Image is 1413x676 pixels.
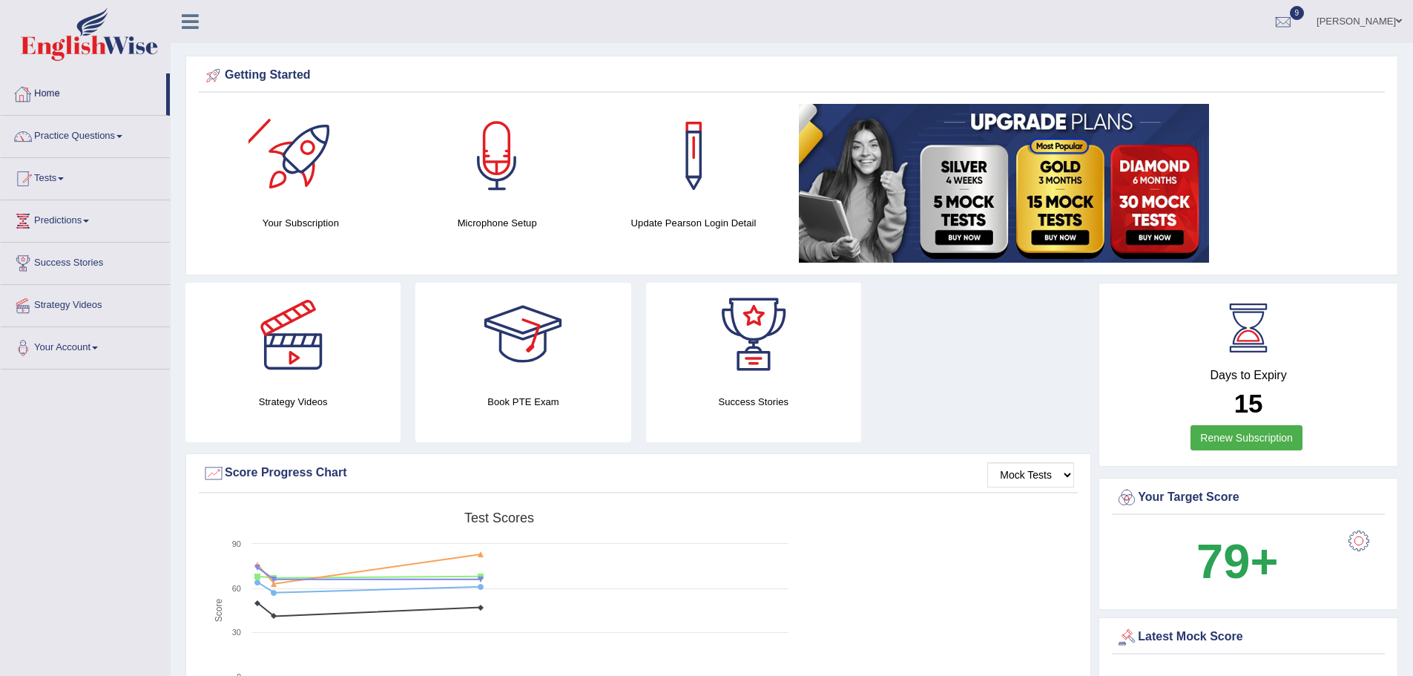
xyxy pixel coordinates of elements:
[1,285,170,322] a: Strategy Videos
[1234,389,1263,418] b: 15
[232,539,241,548] text: 90
[210,215,392,231] h4: Your Subscription
[1190,425,1302,450] a: Renew Subscription
[214,599,224,623] tspan: Score
[185,394,401,410] h4: Strategy Videos
[1,158,170,195] a: Tests
[1290,6,1305,20] span: 9
[1,327,170,364] a: Your Account
[1116,626,1381,649] div: Latest Mock Score
[1196,534,1278,588] b: 79+
[406,215,588,231] h4: Microphone Setup
[646,394,861,410] h4: Success Stories
[202,462,1074,485] div: Score Progress Chart
[799,104,1209,263] img: small5.jpg
[1,243,170,280] a: Success Stories
[415,394,630,410] h4: Book PTE Exam
[232,628,241,637] text: 30
[603,215,785,231] h4: Update Pearson Login Detail
[1,116,170,153] a: Practice Questions
[202,65,1381,87] div: Getting Started
[1116,487,1381,509] div: Your Target Score
[1,73,166,111] a: Home
[464,511,534,525] tspan: Test scores
[1,200,170,237] a: Predictions
[1116,369,1381,382] h4: Days to Expiry
[232,584,241,593] text: 60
